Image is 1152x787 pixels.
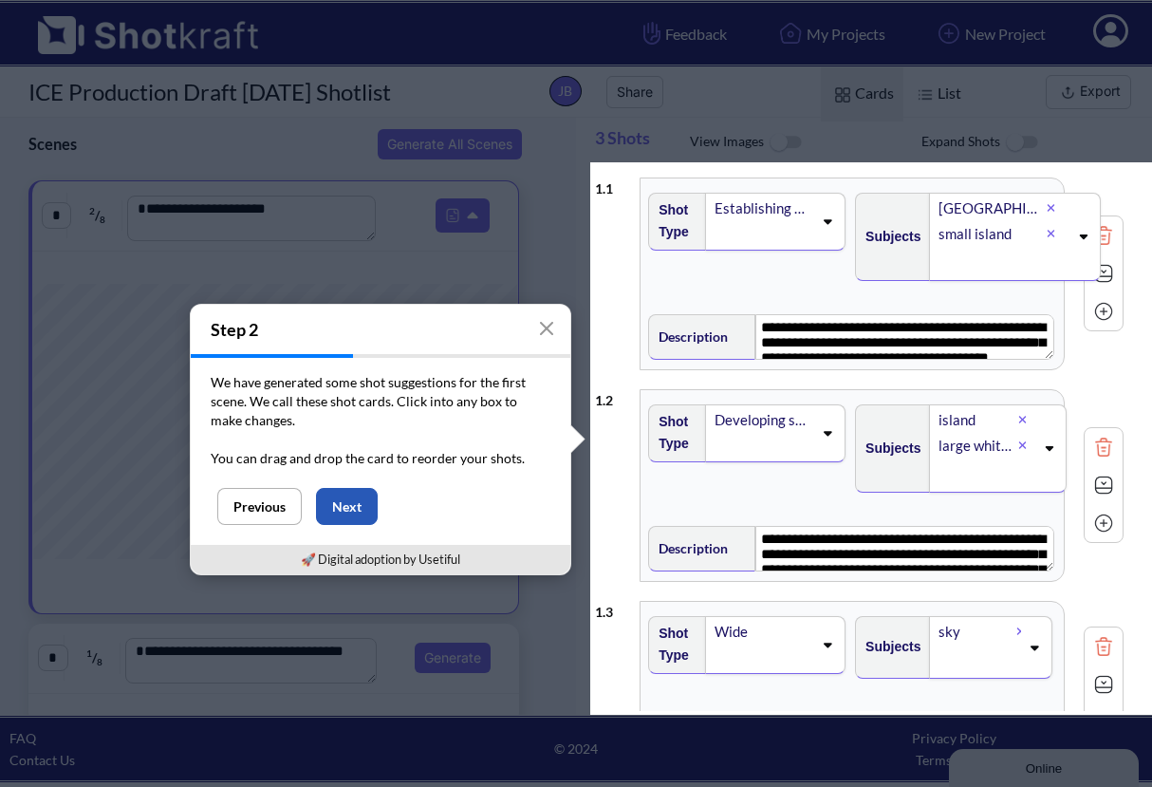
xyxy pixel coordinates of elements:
div: Online [14,16,176,30]
button: Next [316,488,378,525]
img: Trash Icon [1089,632,1118,661]
div: Establishing shot [713,196,813,221]
div: 1.3Shot TypeWideSubjectsskyTrash IconExpand IconAdd Icon [595,591,1124,778]
p: We have generated some shot suggestions for the first scene. We call these shot cards. Click into... [211,373,550,430]
div: sky [937,619,1016,645]
div: 1 . 2 [595,380,630,411]
span: Shot Type [649,618,696,671]
span: Shot Type [649,195,696,248]
button: Previous [217,488,302,525]
div: small island [937,221,1047,247]
span: Description [649,321,728,352]
div: large white house [937,433,1018,459]
div: 1 . 1 [595,168,630,199]
p: You can drag and drop the card to reorder your shots. [211,449,550,468]
span: Subjects [856,433,920,464]
img: Add Icon [1089,509,1118,537]
img: Expand Icon [1089,670,1118,699]
img: Expand Icon [1089,471,1118,499]
img: Trash Icon [1089,221,1118,250]
img: Expand Icon [1089,259,1118,288]
span: Description [649,533,728,564]
img: Add Icon [1089,708,1118,737]
div: Developing shot [713,407,813,433]
div: 1 . 3 [595,591,630,623]
div: [GEOGRAPHIC_DATA] [937,196,1047,221]
div: island [937,407,1018,433]
div: Wide [713,619,813,645]
div: 1.1Shot TypeEstablishing shotSubjects[GEOGRAPHIC_DATA]small islandDescription**** **** **** **** ... [595,168,1124,380]
span: Subjects [856,631,920,663]
img: Trash Icon [1089,433,1118,461]
h4: Step 2 [191,305,570,354]
img: Add Icon [1089,297,1118,326]
span: Subjects [856,221,920,253]
a: 🚀 Digital adoption by Usetiful [301,552,460,567]
span: Shot Type [649,406,696,459]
